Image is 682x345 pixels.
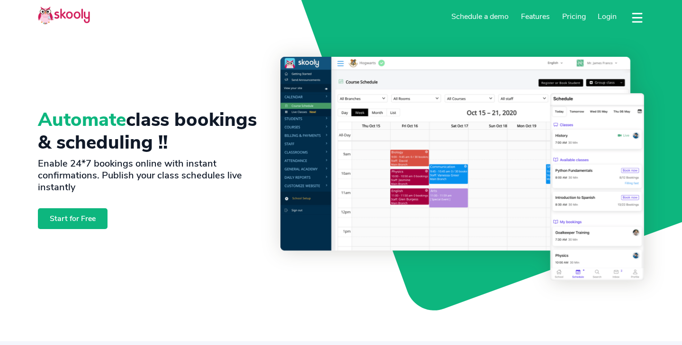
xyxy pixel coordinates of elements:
[562,11,586,22] span: Pricing
[38,158,265,193] h2: Enable 24*7 bookings online with instant confirmations. Publish your class schedules live instantly
[38,107,126,133] span: Automate
[38,208,108,229] a: Start for Free
[630,7,644,28] button: dropdown menu
[592,9,623,24] a: Login
[38,108,265,154] h1: class bookings & scheduling !!
[280,57,644,281] img: Class Scheduling, Booking System & Software - <span class='notranslate'>Skooly | Try for Free
[38,6,90,25] img: Skooly
[598,11,617,22] span: Login
[515,9,556,24] a: Features
[556,9,592,24] a: Pricing
[446,9,515,24] a: Schedule a demo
